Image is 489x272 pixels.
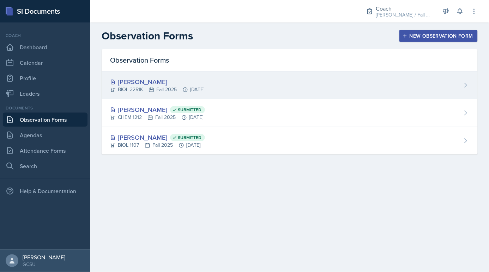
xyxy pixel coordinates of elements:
button: New Observation Form [399,30,478,42]
div: BIOL 2251K Fall 2025 [DATE] [110,86,204,93]
div: Observation Forms [102,49,478,71]
div: [PERSON_NAME] [110,133,205,142]
a: Leaders [3,87,87,101]
a: Calendar [3,56,87,70]
a: Dashboard [3,40,87,54]
a: Profile [3,71,87,85]
div: Coach [3,32,87,39]
div: Documents [3,105,87,111]
h2: Observation Forms [102,30,193,42]
div: Coach [376,4,433,13]
div: [PERSON_NAME] [110,77,204,87]
div: [PERSON_NAME] [110,105,205,114]
a: Agendas [3,128,87,142]
div: CHEM 1212 Fall 2025 [DATE] [110,114,205,121]
div: BIOL 1107 Fall 2025 [DATE] [110,141,205,149]
div: [PERSON_NAME] / Fall 2025 [376,11,433,19]
a: [PERSON_NAME] BIOL 2251KFall 2025[DATE] [102,71,478,99]
a: Observation Forms [3,113,87,127]
span: Submitted [178,107,201,113]
a: [PERSON_NAME] Submitted CHEM 1212Fall 2025[DATE] [102,99,478,127]
div: New Observation Form [404,33,473,39]
span: Submitted [178,135,201,140]
a: Search [3,159,87,173]
a: Attendance Forms [3,144,87,158]
a: [PERSON_NAME] Submitted BIOL 1107Fall 2025[DATE] [102,127,478,154]
div: [PERSON_NAME] [23,254,65,261]
div: GCSU [23,261,65,268]
div: Help & Documentation [3,184,87,198]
